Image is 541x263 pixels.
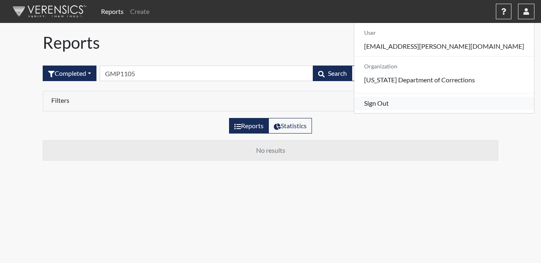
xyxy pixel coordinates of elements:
input: Search by Registration ID, Interview Number, or Investigation Name. [100,66,313,81]
a: Sign Out [354,97,534,110]
a: Reports [98,3,127,20]
label: View statistics about completed interviews [268,118,312,134]
button: Completed [43,66,96,81]
a: [EMAIL_ADDRESS][PERSON_NAME][DOMAIN_NAME] [354,40,534,53]
p: [US_STATE] Department of Corrections [354,73,534,86]
h6: Organization [354,60,534,73]
button: Refresh [352,66,394,81]
button: Search [313,66,352,81]
div: Filter by interview status [43,66,96,81]
h6: User [354,26,534,40]
span: Search [328,69,347,77]
td: No results [43,141,498,161]
div: Click to expand/collapse filters [45,96,496,106]
a: Create [127,3,153,20]
label: View the list of reports [229,118,269,134]
h6: Filters [51,96,264,104]
h1: Reports [43,33,498,52]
